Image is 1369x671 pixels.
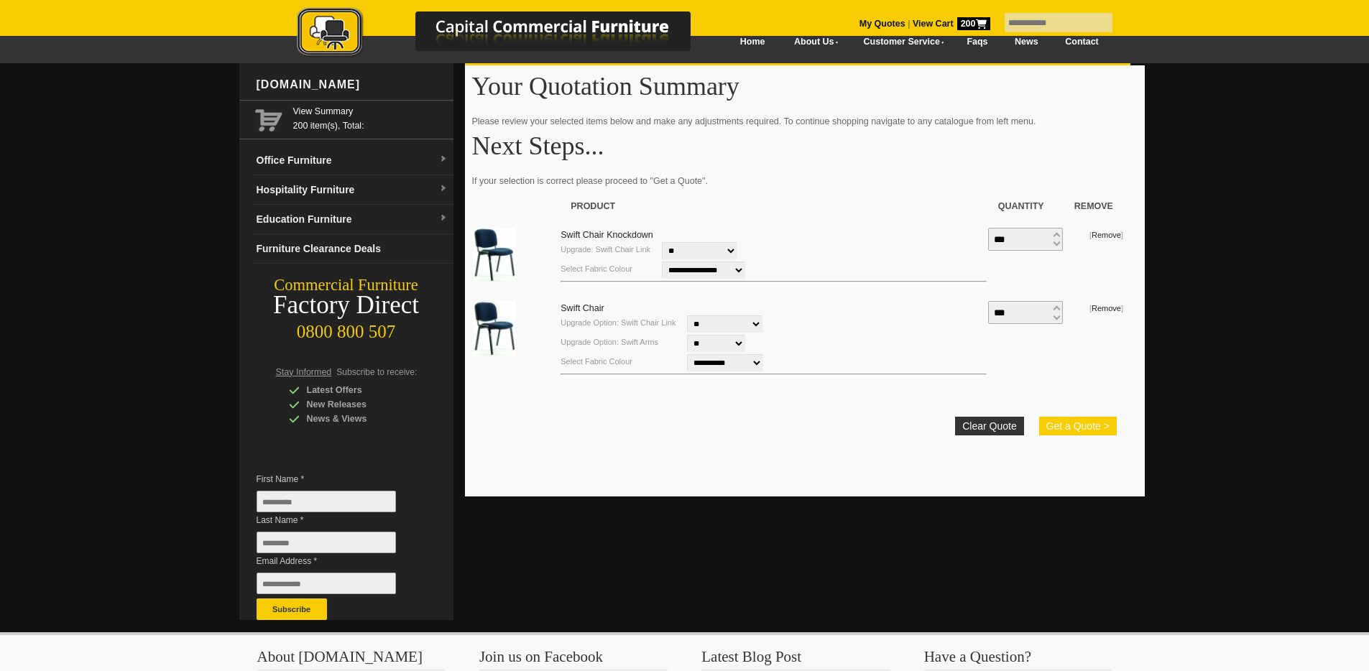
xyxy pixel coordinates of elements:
[293,104,448,119] a: View Summary
[1064,192,1124,221] th: Remove
[701,649,890,670] h3: Latest Blog Post
[472,73,1138,100] h1: Your Quotation Summary
[560,192,987,221] th: Product
[289,412,425,426] div: News & Views
[472,114,1138,129] p: Please review your selected items below and make any adjustments required. To continue shopping n...
[913,19,990,29] strong: View Cart
[957,17,990,30] span: 200
[1092,304,1121,313] a: Remove
[847,26,953,58] a: Customer Service
[1089,304,1123,313] small: [ ]
[257,554,418,568] span: Email Address *
[1051,26,1112,58] a: Contact
[561,338,658,346] small: Upgrade Option: Swift Arms
[479,649,668,670] h3: Join us on Facebook
[859,19,905,29] a: My Quotes
[472,132,1138,159] h1: Next Steps...
[276,367,332,377] span: Stay Informed
[289,383,425,397] div: Latest Offers
[257,513,418,527] span: Last Name *
[955,417,1023,435] a: Clear Quote
[439,185,448,193] img: dropdown
[293,104,448,131] span: 200 item(s), Total:
[257,649,446,670] h3: About [DOMAIN_NAME]
[257,573,396,594] input: Email Address *
[439,214,448,223] img: dropdown
[910,19,990,29] a: View Cart200
[251,205,453,234] a: Education Furnituredropdown
[1092,231,1121,239] a: Remove
[1089,231,1123,239] small: [ ]
[987,192,1064,221] th: Quantity
[561,245,650,254] small: Upgrade: Swift Chair Link
[561,357,632,366] small: Select Fabric Colour
[257,7,760,64] a: Capital Commercial Furniture Logo
[1039,417,1117,435] button: Get a Quote >
[954,26,1002,58] a: Faqs
[924,649,1112,670] h3: Have a Question?
[251,234,453,264] a: Furniture Clearance Deals
[251,146,453,175] a: Office Furnituredropdown
[472,174,1138,188] p: If your selection is correct please proceed to "Get a Quote".
[561,303,604,313] a: Swift Chair
[251,175,453,205] a: Hospitality Furnituredropdown
[561,264,632,273] small: Select Fabric Colour
[257,7,760,60] img: Capital Commercial Furniture Logo
[1001,26,1051,58] a: News
[239,295,453,315] div: Factory Direct
[239,315,453,342] div: 0800 800 507
[257,491,396,512] input: First Name *
[561,318,676,327] small: Upgrade Option: Swift Chair Link
[336,367,417,377] span: Subscribe to receive:
[257,472,418,486] span: First Name *
[251,63,453,106] div: [DOMAIN_NAME]
[561,230,653,240] a: Swift Chair Knockdown
[778,26,847,58] a: About Us
[439,155,448,164] img: dropdown
[239,275,453,295] div: Commercial Furniture
[289,397,425,412] div: New Releases
[257,598,327,620] button: Subscribe
[257,532,396,553] input: Last Name *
